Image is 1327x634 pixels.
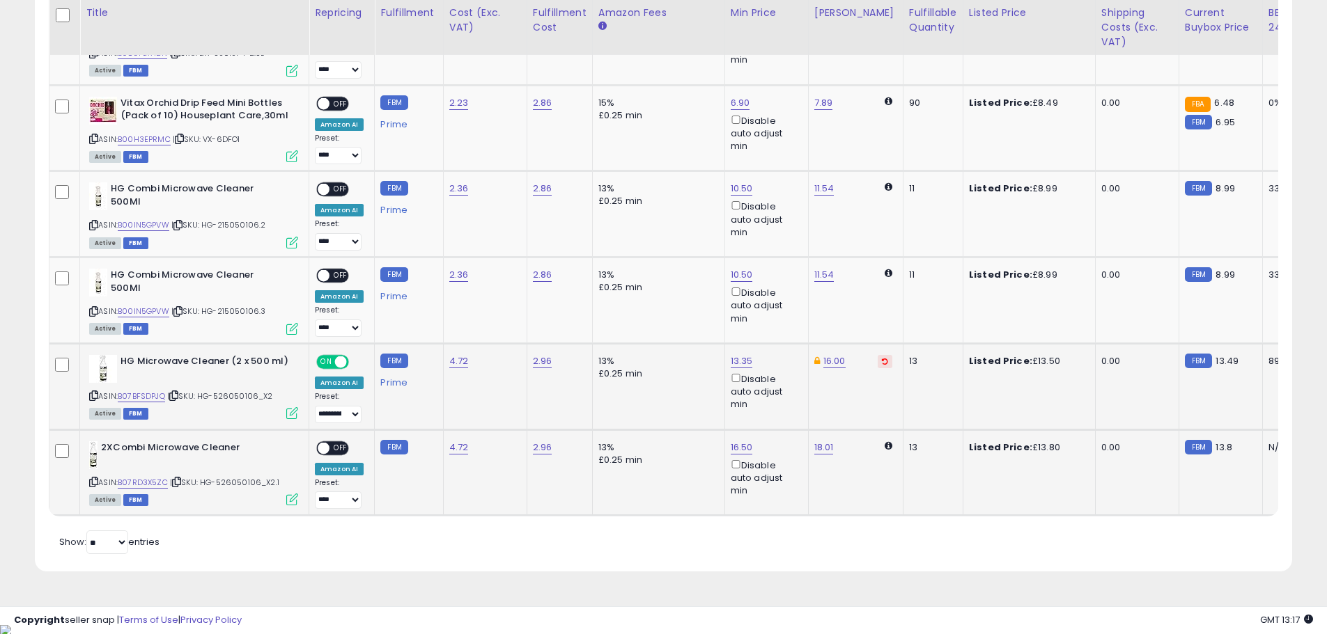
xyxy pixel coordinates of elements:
div: 11 [909,269,952,281]
a: 2.96 [533,354,552,368]
div: ASIN: [89,269,298,333]
a: 7.89 [814,96,833,110]
div: Disable auto adjust min [731,457,798,498]
div: 0.00 [1101,269,1168,281]
a: 10.50 [731,182,753,196]
div: ASIN: [89,355,298,418]
div: £13.50 [969,355,1085,367]
img: 41-K2HzzqDL._SL40_.jpg [89,355,117,383]
a: 11.54 [814,182,835,196]
div: 0.00 [1101,441,1168,454]
div: 0.00 [1101,182,1168,195]
small: FBM [380,95,408,110]
a: 2.36 [449,182,469,196]
small: FBM [1185,440,1212,454]
div: 13% [598,355,714,367]
a: 2.36 [449,268,469,282]
div: Repricing [315,6,368,20]
div: Cost (Exc. VAT) [449,6,521,35]
div: 13% [598,269,714,281]
a: B07BFSDPJQ [118,390,165,402]
b: Listed Price: [969,354,1032,367]
div: Disable auto adjust min [731,198,798,239]
div: ASIN: [89,10,298,75]
small: FBM [380,440,408,454]
div: 13% [598,182,714,195]
div: Preset: [315,306,364,337]
span: FBM [123,408,148,420]
a: B00H3EPRMC [118,134,171,145]
div: Amazon AI [315,463,364,475]
small: FBA [1185,97,1211,112]
a: B07RD3X5ZC [118,477,168,489]
div: £8.49 [969,97,1085,109]
a: 6.90 [731,96,750,110]
a: 4.72 [449,441,469,454]
b: Vitax Orchid Drip Feed Mini Bottles (Pack of 10) Houseplant Care,30ml [121,97,290,126]
a: B00IN5GPVW [118,306,169,317]
a: Terms of Use [119,613,178,626]
span: All listings currently available for purchase on Amazon [89,323,121,335]
span: Show: entries [59,535,160,548]
span: | SKU: DX-5381374-2.5L [169,47,265,58]
div: Fulfillment [380,6,437,20]
b: Listed Price: [969,441,1032,454]
div: Disable auto adjust min [731,285,798,325]
div: £0.25 min [598,195,714,207]
span: 6.95 [1216,116,1235,129]
div: ASIN: [89,182,298,247]
div: BB Share 24h. [1268,6,1319,35]
div: ASIN: [89,441,298,505]
a: 2.86 [533,182,552,196]
span: | SKU: HG-526050106_X2 [167,390,273,402]
a: 16.50 [731,441,753,454]
div: 0.00 [1101,355,1168,367]
span: All listings currently available for purchase on Amazon [89,408,121,420]
a: 11.54 [814,268,835,282]
b: Listed Price: [969,182,1032,195]
span: 2025-09-16 13:17 GMT [1260,613,1313,626]
div: 11 [909,182,952,195]
div: Prime [380,199,432,216]
span: FBM [123,151,148,163]
div: Shipping Costs (Exc. VAT) [1101,6,1173,49]
small: FBM [1185,267,1212,282]
a: 2.86 [533,96,552,110]
div: £0.25 min [598,454,714,466]
div: £0.25 min [598,281,714,294]
span: FBM [123,237,148,249]
div: N/A [1268,441,1314,454]
div: ASIN: [89,97,298,161]
span: | SKU: HG-215050106.3 [171,306,266,317]
img: 31vclOpZdhL._SL40_.jpg [89,441,98,469]
div: Preset: [315,478,364,509]
span: OFF [329,97,352,109]
div: Preset: [315,47,364,79]
span: OFF [347,356,369,367]
div: Preset: [315,219,364,251]
div: Amazon Fees [598,6,719,20]
b: HG Combi Microwave Cleaner 500Ml [111,182,280,212]
div: Preset: [315,392,364,423]
small: FBM [1185,354,1212,368]
div: [PERSON_NAME] [814,6,897,20]
div: £0.25 min [598,367,714,380]
a: 18.01 [814,441,834,454]
span: FBM [123,323,148,335]
span: ON [318,356,335,367]
a: Privacy Policy [180,613,242,626]
div: Fulfillment Cost [533,6,587,35]
span: All listings currently available for purchase on Amazon [89,494,121,506]
div: seller snap | | [14,614,242,627]
div: 90 [909,97,952,109]
div: Amazon AI [315,204,364,216]
small: FBM [380,354,408,368]
div: 33% [1268,269,1314,281]
span: 13.49 [1216,354,1239,367]
div: £8.99 [969,182,1085,195]
div: £0.25 min [598,109,714,122]
span: 13.8 [1216,441,1232,454]
span: FBM [123,65,148,77]
b: HG Combi Microwave Cleaner 500Ml [111,269,280,298]
div: 0% [1268,97,1314,109]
